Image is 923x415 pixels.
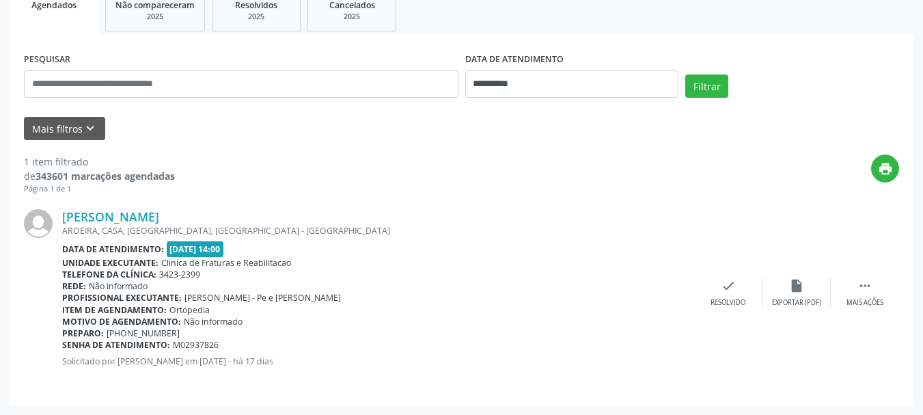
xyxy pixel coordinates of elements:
[62,209,159,224] a: [PERSON_NAME]
[871,155,899,183] button: print
[24,117,105,141] button: Mais filtroskeyboard_arrow_down
[62,292,182,304] b: Profissional executante:
[62,356,694,367] p: Solicitado por [PERSON_NAME] em [DATE] - há 17 dias
[24,169,175,183] div: de
[62,327,104,339] b: Preparo:
[62,257,159,269] b: Unidade executante:
[24,183,175,195] div: Página 1 de 1
[83,121,98,136] i: keyboard_arrow_down
[107,327,180,339] span: [PHONE_NUMBER]
[36,170,175,183] strong: 343601 marcações agendadas
[184,316,243,327] span: Não informado
[161,257,291,269] span: Clinica de Fraturas e Reabilitacao
[685,75,728,98] button: Filtrar
[62,316,181,327] b: Motivo de agendamento:
[789,278,804,293] i: insert_drive_file
[62,269,156,280] b: Telefone da clínica:
[159,269,200,280] span: 3423-2399
[711,298,745,308] div: Resolvido
[89,280,148,292] span: Não informado
[62,280,86,292] b: Rede:
[62,225,694,237] div: AROEIRA, CASA, [GEOGRAPHIC_DATA], [GEOGRAPHIC_DATA] - [GEOGRAPHIC_DATA]
[772,298,821,308] div: Exportar (PDF)
[721,278,736,293] i: check
[62,339,170,351] b: Senha de atendimento:
[878,161,893,176] i: print
[222,12,290,22] div: 2025
[169,304,210,316] span: Ortopedia
[62,243,164,255] b: Data de atendimento:
[184,292,341,304] span: [PERSON_NAME] - Pe e [PERSON_NAME]
[465,49,564,70] label: DATA DE ATENDIMENTO
[173,339,219,351] span: M02937826
[846,298,883,308] div: Mais ações
[24,49,70,70] label: PESQUISAR
[318,12,386,22] div: 2025
[62,304,167,316] b: Item de agendamento:
[115,12,195,22] div: 2025
[167,241,224,257] span: [DATE] 14:00
[857,278,872,293] i: 
[24,209,53,238] img: img
[24,155,175,169] div: 1 item filtrado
